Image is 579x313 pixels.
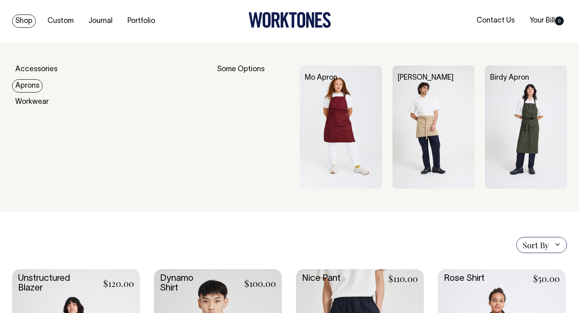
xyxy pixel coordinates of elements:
img: Birdy Apron [485,66,567,189]
a: Contact Us [473,14,518,27]
a: [PERSON_NAME] [398,74,454,81]
a: Your Bill0 [526,14,567,27]
img: Mo Apron [300,66,382,189]
a: Shop [12,14,36,28]
a: Birdy Apron [490,74,529,81]
a: Journal [85,14,116,28]
a: Custom [44,14,77,28]
span: Sort By [523,240,549,250]
a: Aprons [12,79,43,93]
a: Portfolio [124,14,158,28]
a: Accessories [12,63,61,76]
div: Some Options [217,66,289,189]
a: Workwear [12,95,52,109]
span: 0 [555,16,564,25]
img: Bobby Apron [392,66,474,189]
a: Mo Apron [305,74,337,81]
